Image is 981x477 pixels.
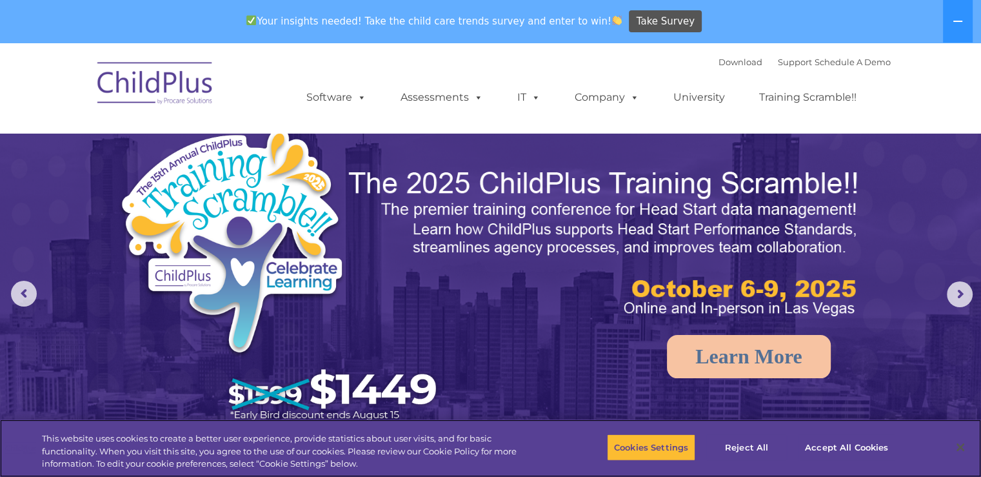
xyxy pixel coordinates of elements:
[612,15,622,25] img: 👏
[746,85,869,110] a: Training Scramble!!
[778,57,812,67] a: Support
[179,138,234,148] span: Phone number
[179,85,219,95] span: Last name
[798,434,895,461] button: Accept All Cookies
[42,432,540,471] div: This website uses cookies to create a better user experience, provide statistics about user visit...
[946,433,975,462] button: Close
[718,57,762,67] a: Download
[815,57,891,67] a: Schedule A Demo
[504,85,553,110] a: IT
[718,57,891,67] font: |
[629,10,702,33] a: Take Survey
[241,8,628,34] span: Your insights needed! Take the child care trends survey and enter to win!
[660,85,738,110] a: University
[388,85,496,110] a: Assessments
[607,434,695,461] button: Cookies Settings
[706,434,787,461] button: Reject All
[91,53,220,117] img: ChildPlus by Procare Solutions
[667,335,831,378] a: Learn More
[246,15,256,25] img: ✅
[293,85,379,110] a: Software
[562,85,652,110] a: Company
[637,10,695,33] span: Take Survey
